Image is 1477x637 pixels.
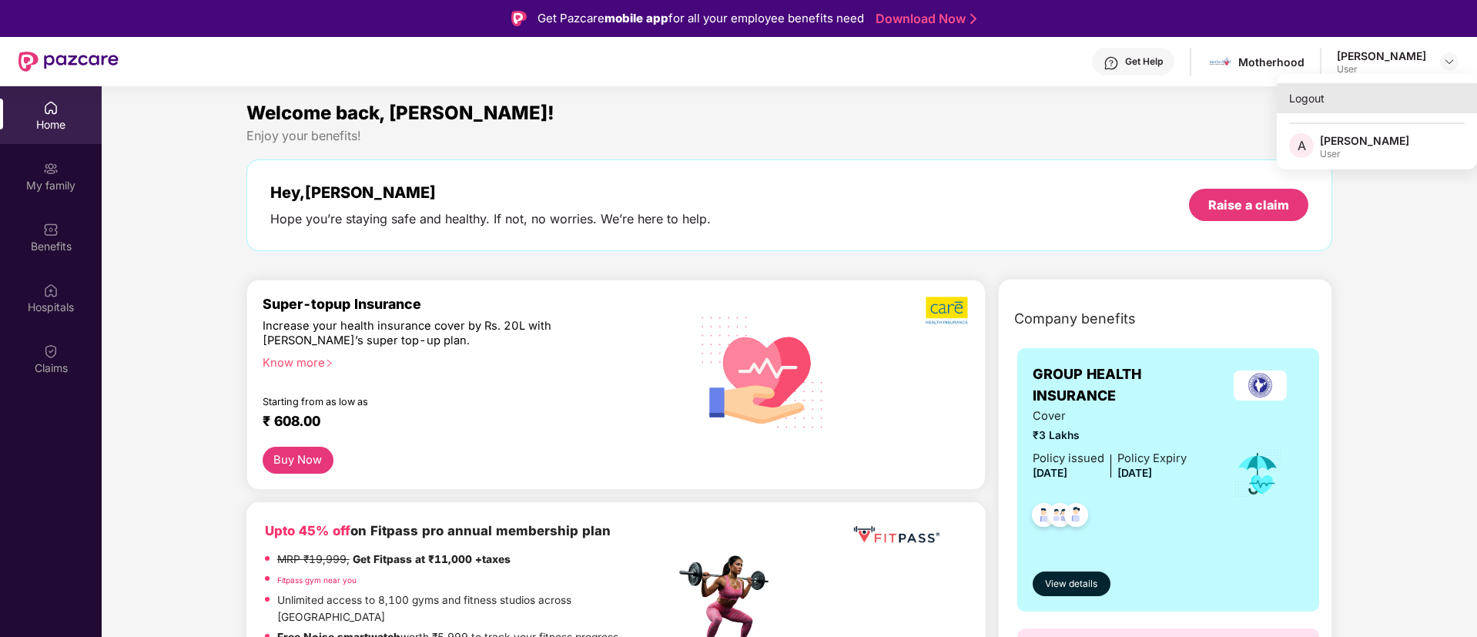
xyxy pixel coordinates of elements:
[43,161,59,176] img: svg+xml;base64,PHN2ZyB3aWR0aD0iMjAiIGhlaWdodD0iMjAiIHZpZXdCb3g9IjAgMCAyMCAyMCIgZmlsbD0ibm9uZSIgeG...
[1117,450,1187,468] div: Policy Expiry
[689,297,836,446] img: svg+xml;base64,PHN2ZyB4bWxucz0iaHR0cDovL3d3dy53My5vcmcvMjAwMC9zdmciIHhtbG5zOnhsaW5rPSJodHRwOi8vd3...
[1104,55,1119,71] img: svg+xml;base64,PHN2ZyBpZD0iSGVscC0zMngzMiIgeG1sbnM9Imh0dHA6Ly93d3cudzMub3JnLzIwMDAvc3ZnIiB3aWR0aD...
[270,211,711,227] div: Hope you’re staying safe and healthy. If not, no worries. We’re here to help.
[265,523,611,538] b: on Fitpass pro annual membership plan
[1234,370,1287,401] img: insurerLogo
[246,102,554,124] span: Welcome back, [PERSON_NAME]!
[850,521,943,549] img: fppp.png
[1238,55,1305,69] div: Motherhood
[1033,407,1187,425] span: Cover
[1025,498,1063,536] img: svg+xml;base64,PHN2ZyB4bWxucz0iaHR0cDovL3d3dy53My5vcmcvMjAwMC9zdmciIHdpZHRoPSI0OC45NDMiIGhlaWdodD...
[263,296,675,312] div: Super-topup Insurance
[277,575,357,585] a: Fitpass gym near you
[265,523,350,538] b: Upto 45% off
[277,553,350,565] del: MRP ₹19,999,
[876,11,972,27] a: Download Now
[1033,450,1104,468] div: Policy issued
[605,11,668,25] strong: mobile app
[1209,51,1231,73] img: motherhood%20_%20logo.png
[538,9,864,28] div: Get Pazcare for all your employee benefits need
[277,592,675,625] p: Unlimited access to 8,100 gyms and fitness studios across [GEOGRAPHIC_DATA]
[270,183,711,202] div: Hey, [PERSON_NAME]
[43,100,59,116] img: svg+xml;base64,PHN2ZyBpZD0iSG9tZSIgeG1sbnM9Imh0dHA6Ly93d3cudzMub3JnLzIwMDAvc3ZnIiB3aWR0aD0iMjAiIG...
[43,222,59,237] img: svg+xml;base64,PHN2ZyBpZD0iQmVuZWZpdHMiIHhtbG5zPSJodHRwOi8vd3d3LnczLm9yZy8yMDAwL3N2ZyIgd2lkdGg9Ij...
[353,553,511,565] strong: Get Fitpass at ₹11,000 +taxes
[263,396,610,407] div: Starting from as low as
[263,447,333,474] button: Buy Now
[246,128,1333,144] div: Enjoy your benefits!
[263,413,660,431] div: ₹ 608.00
[1320,148,1409,160] div: User
[263,319,608,349] div: Increase your health insurance cover by Rs. 20L with [PERSON_NAME]’s super top-up plan.
[1117,467,1152,479] span: [DATE]
[43,344,59,359] img: svg+xml;base64,PHN2ZyBpZD0iQ2xhaW0iIHhtbG5zPSJodHRwOi8vd3d3LnczLm9yZy8yMDAwL3N2ZyIgd2lkdGg9IjIwIi...
[1337,49,1426,63] div: [PERSON_NAME]
[1033,572,1110,596] button: View details
[325,359,333,367] span: right
[1045,577,1097,592] span: View details
[1320,133,1409,148] div: [PERSON_NAME]
[511,11,527,26] img: Logo
[1033,364,1217,407] span: GROUP HEALTH INSURANCE
[1033,467,1067,479] span: [DATE]
[1014,308,1136,330] span: Company benefits
[1057,498,1095,536] img: svg+xml;base64,PHN2ZyB4bWxucz0iaHR0cDovL3d3dy53My5vcmcvMjAwMC9zdmciIHdpZHRoPSI0OC45NDMiIGhlaWdodD...
[1033,427,1187,444] span: ₹3 Lakhs
[1298,136,1306,155] span: A
[1337,63,1426,75] div: User
[970,11,976,27] img: Stroke
[1233,448,1283,499] img: icon
[1277,83,1477,113] div: Logout
[18,52,119,72] img: New Pazcare Logo
[926,296,970,325] img: b5dec4f62d2307b9de63beb79f102df3.png
[1041,498,1079,536] img: svg+xml;base64,PHN2ZyB4bWxucz0iaHR0cDovL3d3dy53My5vcmcvMjAwMC9zdmciIHdpZHRoPSI0OC45MTUiIGhlaWdodD...
[263,356,666,367] div: Know more
[43,283,59,298] img: svg+xml;base64,PHN2ZyBpZD0iSG9zcGl0YWxzIiB4bWxucz0iaHR0cDovL3d3dy53My5vcmcvMjAwMC9zdmciIHdpZHRoPS...
[1443,55,1455,68] img: svg+xml;base64,PHN2ZyBpZD0iRHJvcGRvd24tMzJ4MzIiIHhtbG5zPSJodHRwOi8vd3d3LnczLm9yZy8yMDAwL3N2ZyIgd2...
[1125,55,1163,68] div: Get Help
[1208,196,1289,213] div: Raise a claim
